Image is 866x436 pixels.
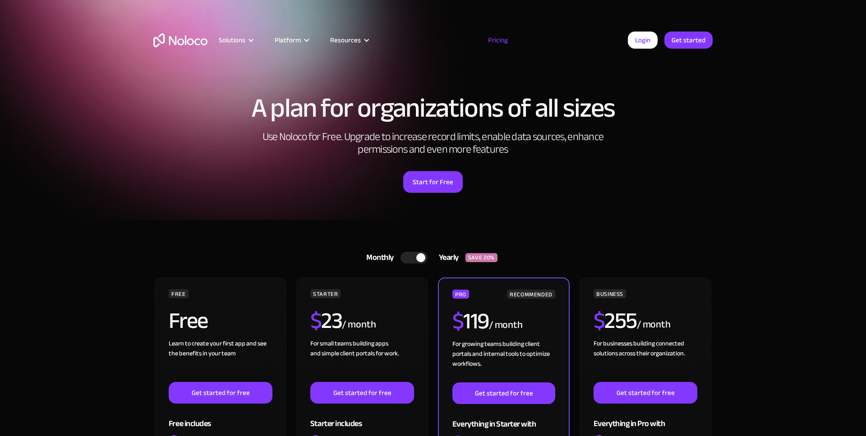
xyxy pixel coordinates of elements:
div: RECOMMENDED [507,290,555,299]
div: FREE [169,289,189,298]
div: Solutions [219,34,245,46]
h1: A plan for organizations of all sizes [153,95,713,122]
div: SAVE 20% [465,253,497,262]
div: For growing teams building client portals and internal tools to optimize workflows. [452,339,555,382]
div: BUSINESS [594,289,626,298]
div: Platform [263,34,319,46]
a: home [153,33,207,47]
div: Monthly [355,251,401,264]
div: / month [489,318,523,332]
div: Free includes [169,404,272,433]
div: Resources [319,34,379,46]
div: Platform [275,34,301,46]
h2: Free [169,309,208,332]
div: STARTER [310,289,341,298]
span: $ [310,300,322,342]
div: / month [342,318,376,332]
a: Get started for free [169,382,272,404]
a: Get started for free [594,382,697,404]
h2: Use Noloco for Free. Upgrade to increase record limits, enable data sources, enhance permissions ... [253,131,613,156]
h2: 119 [452,310,489,332]
a: Start for Free [403,171,463,193]
a: Login [628,32,658,49]
div: Resources [330,34,361,46]
a: Get started for free [310,382,414,404]
h2: 23 [310,309,342,332]
div: Starter includes [310,404,414,433]
a: Pricing [477,34,519,46]
div: Learn to create your first app and see the benefits in your team ‍ [169,339,272,382]
div: Solutions [207,34,263,46]
span: $ [452,300,464,342]
div: For small teams building apps and simple client portals for work. ‍ [310,339,414,382]
div: / month [637,318,671,332]
h2: 255 [594,309,637,332]
div: Yearly [428,251,465,264]
div: For businesses building connected solutions across their organization. ‍ [594,339,697,382]
div: Everything in Pro with [594,404,697,433]
a: Get started [664,32,713,49]
div: Everything in Starter with [452,404,555,433]
span: $ [594,300,605,342]
a: Get started for free [452,382,555,404]
div: PRO [452,290,469,299]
